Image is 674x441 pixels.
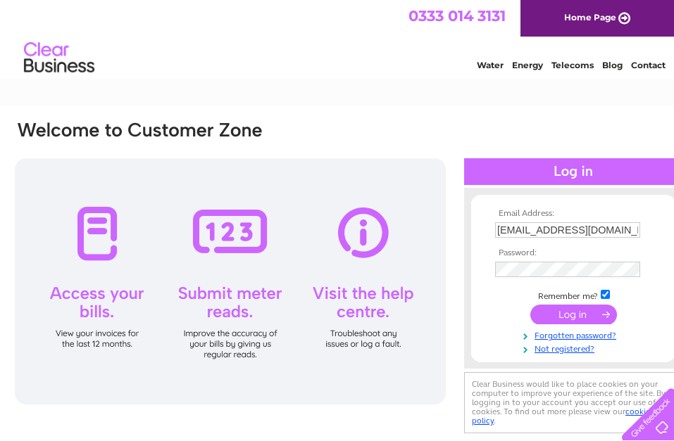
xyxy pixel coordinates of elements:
a: Not registered? [495,341,655,354]
a: 0333 014 3131 [408,7,506,25]
a: Telecoms [551,60,594,70]
a: Forgotten password? [495,328,655,341]
img: logo.png [23,37,95,79]
input: Submit [530,305,617,324]
a: Blog [602,60,623,70]
th: Password: [492,248,655,258]
div: Clear Business is a trading name of Verastar Limited (registered in [GEOGRAPHIC_DATA] No. 3667643... [5,8,670,68]
a: Energy [512,60,543,70]
a: Contact [631,60,666,70]
th: Email Address: [492,209,655,219]
td: Remember me? [492,288,655,302]
a: Water [477,60,504,70]
a: cookies policy [472,407,654,426]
